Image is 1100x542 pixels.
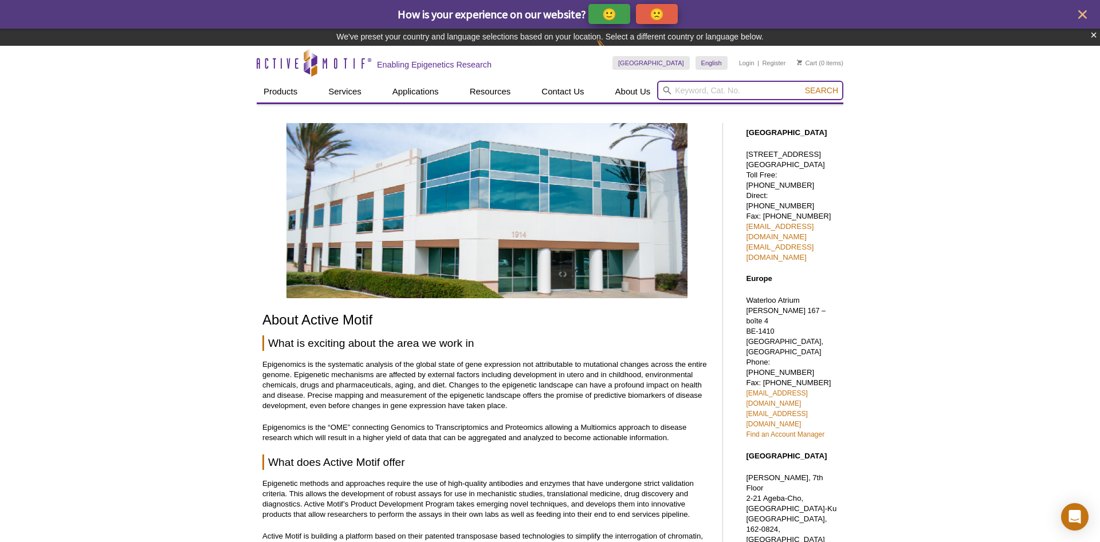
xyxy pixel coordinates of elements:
a: Find an Account Manager [746,430,824,438]
div: Open Intercom Messenger [1061,503,1089,531]
p: Epigenomics is the “OME” connecting Genomics to Transcriptomics and Proteomics allowing a Multiom... [262,422,711,443]
a: [EMAIL_ADDRESS][DOMAIN_NAME] [746,389,807,408]
a: Login [739,59,755,67]
a: Products [257,81,304,102]
span: How is your experience on our website? [398,7,586,21]
img: Your Cart [797,60,802,65]
button: Search [802,85,842,96]
input: Keyword, Cat. No. [657,81,843,100]
strong: Europe [746,274,772,283]
a: Cart [797,59,817,67]
p: Epigenetic methods and approaches require the use of high-quality antibodies and enzymes that hav... [262,478,711,520]
a: Register [762,59,785,67]
a: Resources [463,81,518,102]
p: 🙁 [650,7,664,21]
h2: Enabling Epigenetics Research [377,60,492,70]
p: [STREET_ADDRESS] [GEOGRAPHIC_DATA] Toll Free: [PHONE_NUMBER] Direct: [PHONE_NUMBER] Fax: [PHONE_N... [746,149,838,263]
p: 🙂 [602,7,616,21]
a: Applications [386,81,446,102]
span: Search [805,86,838,95]
a: English [696,56,728,70]
li: (0 items) [797,56,843,70]
img: Change Here [596,37,627,64]
p: Epigenomics is the systematic analysis of the global state of gene expression not attributable to... [262,359,711,411]
button: × [1090,29,1097,42]
a: [EMAIL_ADDRESS][DOMAIN_NAME] [746,410,807,428]
h2: What is exciting about the area we work in [262,335,711,351]
li: | [757,56,759,70]
a: Contact Us [535,81,591,102]
button: close [1075,7,1090,22]
p: Waterloo Atrium Phone: [PHONE_NUMBER] Fax: [PHONE_NUMBER] [746,295,838,440]
a: [GEOGRAPHIC_DATA] [612,56,690,70]
a: About Us [608,81,658,102]
h2: What does Active Motif offer [262,454,711,470]
strong: [GEOGRAPHIC_DATA] [746,128,827,137]
a: [EMAIL_ADDRESS][DOMAIN_NAME] [746,243,814,262]
span: [PERSON_NAME] 167 – boîte 4 BE-1410 [GEOGRAPHIC_DATA], [GEOGRAPHIC_DATA] [746,307,826,356]
a: Services [321,81,368,102]
a: [EMAIL_ADDRESS][DOMAIN_NAME] [746,222,814,241]
h1: About Active Motif [262,312,711,329]
strong: [GEOGRAPHIC_DATA] [746,452,827,460]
